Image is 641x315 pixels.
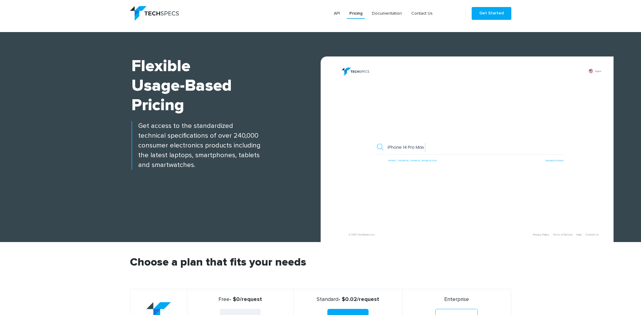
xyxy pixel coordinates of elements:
a: API [331,8,342,19]
span: Standard [317,297,338,302]
a: Get Started [472,7,511,20]
span: Free [218,297,229,302]
a: Documentation [369,8,404,19]
h1: Flexible Usage-based Pricing [131,56,321,115]
a: Pricing [347,8,365,19]
strong: - $0.02/request [296,296,400,303]
p: Get access to the standardized technical specifications of over 240,000 consumer electronics prod... [131,121,321,170]
strong: - $0/request [190,296,291,303]
h2: Choose a plan that fits your needs [130,257,511,289]
img: banner.png [327,63,614,242]
img: logo [130,6,179,21]
span: Enterprise [444,297,469,302]
a: Contact Us [409,8,435,19]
